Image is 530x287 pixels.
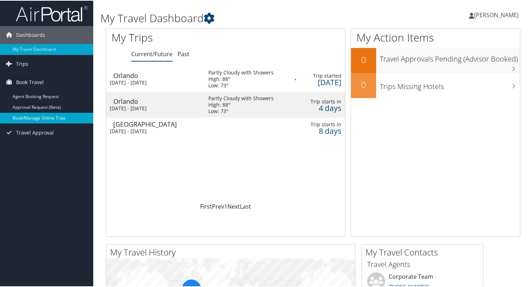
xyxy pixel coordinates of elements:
div: 8 days [303,127,341,133]
div: Trip started [303,72,341,78]
a: [PERSON_NAME] [469,4,526,25]
h3: Trips Missing Hotels [380,77,520,91]
img: alert-flat-solid-warning.png [295,78,296,79]
a: Last [240,202,251,210]
div: [DATE] - [DATE] [110,104,198,111]
div: Partly Cloudy with Showers [208,94,274,101]
div: 4 days [303,104,341,111]
div: High: 88° [208,75,274,82]
a: Prev [212,202,224,210]
h2: My Travel Contacts [365,245,483,258]
h1: My Travel Dashboard [100,10,384,25]
div: Trip starts in [303,121,341,127]
a: Next [227,202,240,210]
h1: My Trips [112,29,240,44]
span: Trips [16,54,28,72]
a: Current/Future [131,49,172,57]
span: Dashboards [16,25,45,43]
div: [DATE] - [DATE] [110,79,198,85]
div: High: 88° [208,101,274,107]
span: Book Travel [16,73,44,91]
div: Low: 73° [208,82,274,88]
div: Trip starts in [303,98,341,104]
a: 0Travel Approvals Pending (Advisor Booked) [351,47,520,72]
a: 0Trips Missing Hotels [351,72,520,97]
a: 1 [224,202,227,210]
div: [DATE] - [DATE] [110,127,198,134]
h3: Travel Agents [367,259,478,269]
span: Travel Approval [16,123,54,141]
div: Low: 73° [208,107,274,114]
div: Partly Cloudy with Showers [208,69,274,75]
img: airportal-logo.png [16,5,87,21]
div: [GEOGRAPHIC_DATA] [113,120,201,127]
div: Orlando [113,72,201,78]
div: [DATE] [303,78,341,85]
h1: My Action Items [351,29,520,44]
h2: 0 [351,53,376,65]
a: First [200,202,212,210]
h2: 0 [351,78,376,90]
a: Past [178,49,189,57]
h2: My Travel History [110,245,355,258]
h3: Travel Approvals Pending (Advisor Booked) [380,50,520,63]
span: [PERSON_NAME] [474,10,519,18]
div: Orlando [113,97,201,104]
